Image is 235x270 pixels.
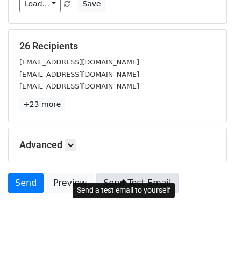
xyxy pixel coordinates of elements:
[46,173,94,193] a: Preview
[96,173,178,193] a: Send Test Email
[19,40,216,52] h5: 26 Recipients
[19,58,139,66] small: [EMAIL_ADDRESS][DOMAIN_NAME]
[181,218,235,270] iframe: Chat Widget
[19,82,139,90] small: [EMAIL_ADDRESS][DOMAIN_NAME]
[8,173,44,193] a: Send
[19,70,139,78] small: [EMAIL_ADDRESS][DOMAIN_NAME]
[19,98,65,111] a: +23 more
[19,139,216,151] h5: Advanced
[73,183,175,198] div: Send a test email to yourself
